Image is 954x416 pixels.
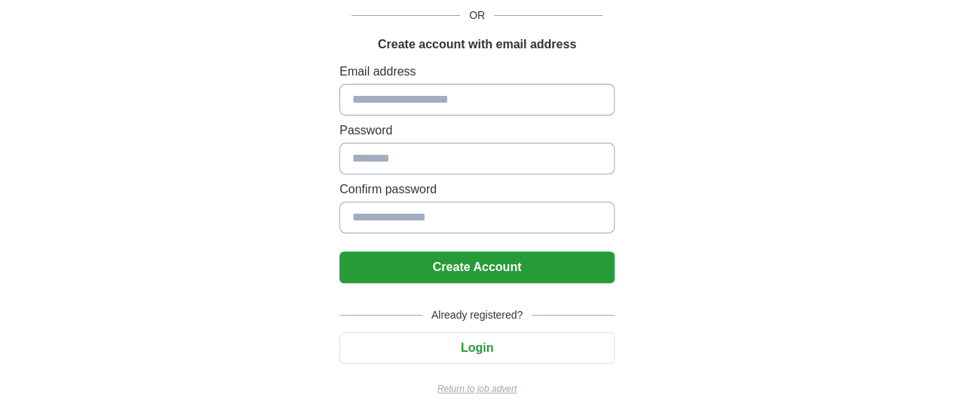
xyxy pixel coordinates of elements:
[378,35,576,54] h1: Create account with email address
[339,382,615,396] a: Return to job advert
[339,341,615,354] a: Login
[339,332,615,364] button: Login
[460,8,494,23] span: OR
[339,122,615,140] label: Password
[339,180,615,199] label: Confirm password
[422,307,532,323] span: Already registered?
[339,63,615,81] label: Email address
[339,251,615,283] button: Create Account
